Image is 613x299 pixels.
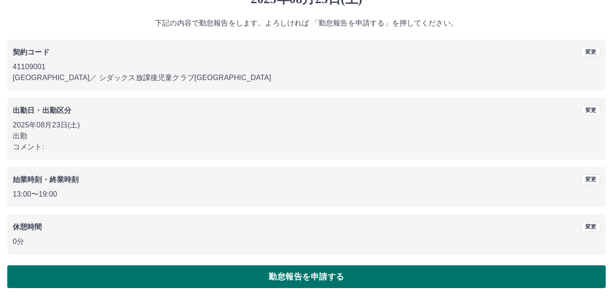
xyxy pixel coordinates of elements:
button: 変更 [581,222,600,232]
button: 変更 [581,174,600,184]
p: 41109001 [13,61,600,72]
p: 下記の内容で勤怠報告をします。よろしければ 「勤怠報告を申請する」を押してください。 [7,18,606,29]
p: 0分 [13,236,600,247]
p: コメント: [13,142,600,152]
p: 2025年08月23日(土) [13,120,600,131]
b: 始業時刻・終業時刻 [13,176,79,183]
b: 契約コード [13,48,50,56]
button: 変更 [581,105,600,115]
p: [GEOGRAPHIC_DATA] ／ シダックス放課後児童クラブ[GEOGRAPHIC_DATA] [13,72,600,83]
button: 変更 [581,47,600,57]
b: 出勤日・出勤区分 [13,106,71,114]
p: 13:00 〜 19:00 [13,189,600,200]
button: 勤怠報告を申請する [7,265,606,288]
p: 出勤 [13,131,600,142]
b: 休憩時間 [13,223,42,231]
